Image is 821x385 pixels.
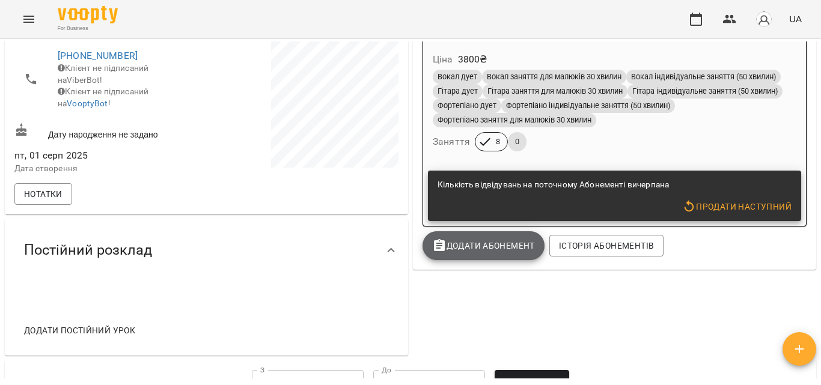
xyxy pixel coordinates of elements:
span: пт, 01 серп 2025 [14,148,204,163]
span: For Business [58,25,118,32]
span: Додати постійний урок [24,323,135,338]
img: Voopty Logo [58,6,118,23]
span: UA [789,13,802,25]
button: Продати наступний [677,196,796,217]
span: Фортепіано індивідуальне заняття (50 хвилин) [501,100,675,111]
span: Фортепіано дует [433,100,501,111]
p: 3800 ₴ [458,52,487,67]
p: Дата створення [14,163,204,175]
a: VooptyBot [67,99,108,108]
button: Нотатки [14,183,72,205]
h6: Заняття [433,133,470,150]
span: Фортепіано заняття для малюків 30 хвилин [433,115,596,126]
button: Menu [14,5,43,34]
span: Вокал індивідуальне заняття (50 хвилин) [626,71,781,82]
span: 8 [489,136,507,147]
span: Додати Абонемент [432,238,535,253]
span: Клієнт не підписаний на ViberBot! [58,63,148,85]
span: Гітара заняття для малюків 30 хвилин [483,86,627,97]
span: Вокал дует [433,71,482,82]
span: Клієнт не підписаний на ! [58,86,148,108]
button: Додати Абонемент [423,231,545,260]
span: Постійний розклад [24,241,152,259]
span: Історія абонементів [559,238,654,253]
img: avatar_s.png [755,11,772,28]
div: Постійний розклад [5,219,408,281]
span: Гітара індивідуальне заняття (50 хвилин) [627,86,783,97]
div: Дату народження не задано [12,121,207,143]
div: Кількість відвідувань на поточному Абонементі вичерпана [438,174,669,196]
button: Історія абонементів [549,235,664,256]
span: 0 [508,136,526,147]
span: Гітара дует [433,86,483,97]
span: Продати наступний [682,199,792,214]
a: [PHONE_NUMBER] [58,50,138,61]
h6: Ціна [433,51,453,68]
span: Вокал заняття для малюків 30 хвилин [482,71,626,82]
button: Ціна3800₴Вокал дуетВокал заняття для малюків 30 хвилинВокал індивідуальне заняття (50 хвилин)Гіта... [423,8,806,166]
span: Нотатки [24,187,63,201]
button: Додати постійний урок [19,320,140,341]
button: UA [784,8,807,30]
